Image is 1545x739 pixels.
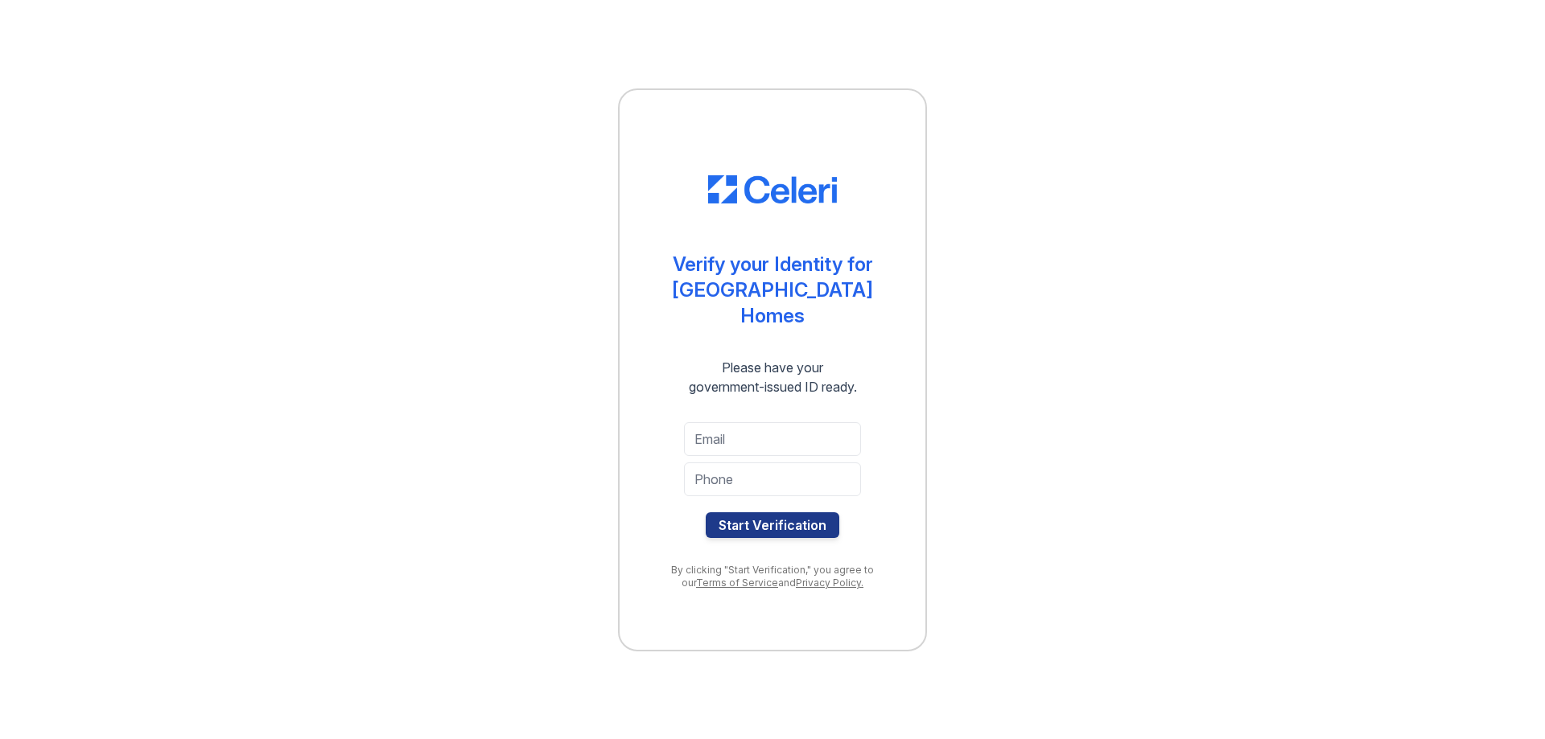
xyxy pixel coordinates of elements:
img: CE_Logo_Blue-a8612792a0a2168367f1c8372b55b34899dd931a85d93a1a3d3e32e68fde9ad4.png [708,175,837,204]
div: Verify your Identity for [GEOGRAPHIC_DATA] Homes [652,252,893,329]
div: Please have your government-issued ID ready. [660,358,886,396]
div: By clicking "Start Verification," you agree to our and [652,564,893,589]
a: Terms of Service [696,577,778,589]
input: Email [684,422,861,456]
button: Start Verification [706,512,839,538]
a: Privacy Policy. [796,577,863,589]
input: Phone [684,462,861,496]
